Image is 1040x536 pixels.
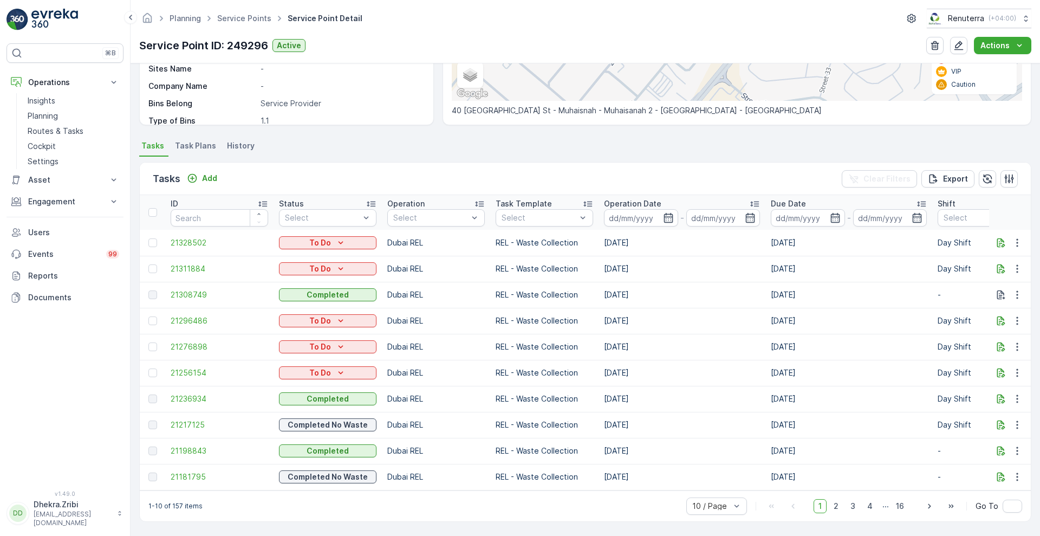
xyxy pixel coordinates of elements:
[6,265,123,287] a: Reports
[454,87,490,101] img: Google
[829,499,843,513] span: 2
[976,501,998,512] span: Go To
[202,173,217,184] p: Add
[171,341,268,352] span: 21276898
[765,282,932,308] td: [DATE]
[279,418,376,431] button: Completed No Waste
[148,81,256,92] p: Company Name
[28,175,102,185] p: Asset
[31,9,78,30] img: logo_light-DOdMpM7g.png
[765,464,932,490] td: [DATE]
[279,366,376,379] button: To Do
[279,314,376,327] button: To Do
[599,360,765,386] td: [DATE]
[382,334,490,360] td: Dubai REL
[393,212,468,223] p: Select
[171,367,268,378] a: 21256154
[863,173,911,184] p: Clear Filters
[771,198,806,209] p: Due Date
[604,198,661,209] p: Operation Date
[6,222,123,243] a: Users
[599,230,765,256] td: [DATE]
[153,171,180,186] p: Tasks
[171,393,268,404] a: 21236934
[28,77,102,88] p: Operations
[944,212,1018,223] p: Select
[175,140,216,151] span: Task Plans
[261,63,422,74] p: -
[141,140,164,151] span: Tasks
[765,438,932,464] td: [DATE]
[599,334,765,360] td: [DATE]
[951,67,961,76] p: VIP
[279,392,376,405] button: Completed
[272,39,305,52] button: Active
[108,250,117,259] p: 99
[490,412,599,438] td: REL - Waste Collection
[452,105,1022,116] p: 40 [GEOGRAPHIC_DATA] St - Muhaisnah - Muhaisanah 2 - [GEOGRAPHIC_DATA] - [GEOGRAPHIC_DATA]
[171,315,268,326] a: 21296486
[148,290,157,299] div: Toggle Row Selected
[6,191,123,212] button: Engagement
[490,386,599,412] td: REL - Waste Collection
[28,227,119,238] p: Users
[148,98,256,109] p: Bins Belong
[989,14,1016,23] p: ( +04:00 )
[951,80,976,89] p: Caution
[882,499,889,513] p: ...
[23,108,123,124] a: Planning
[686,209,760,227] input: dd/mm/yyyy
[148,317,157,325] div: Toggle Row Selected
[279,470,376,483] button: Completed No Waste
[171,445,268,456] a: 21198843
[496,198,552,209] p: Task Template
[34,499,112,510] p: Dhekra.Zribi
[279,340,376,353] button: To Do
[309,237,331,248] p: To Do
[490,256,599,282] td: REL - Waste Collection
[148,238,157,247] div: Toggle Row Selected
[148,447,157,455] div: Toggle Row Selected
[765,386,932,412] td: [DATE]
[765,230,932,256] td: [DATE]
[980,40,1010,51] p: Actions
[974,37,1031,54] button: Actions
[279,444,376,457] button: Completed
[6,72,123,93] button: Operations
[490,360,599,386] td: REL - Waste Collection
[309,263,331,274] p: To Do
[261,81,422,92] p: -
[490,282,599,308] td: REL - Waste Collection
[382,464,490,490] td: Dubai REL
[846,499,860,513] span: 3
[948,13,984,24] p: Renuterra
[490,308,599,334] td: REL - Waste Collection
[382,386,490,412] td: Dubai REL
[139,37,268,54] p: Service Point ID: 249296
[171,472,268,482] a: 21181795
[938,198,955,209] p: Shift
[171,289,268,300] a: 21308749
[148,473,157,481] div: Toggle Row Selected
[6,243,123,265] a: Events99
[279,262,376,275] button: To Do
[171,198,178,209] p: ID
[309,367,331,378] p: To Do
[454,87,490,101] a: Open this area in Google Maps (opens a new window)
[171,419,268,430] a: 21217125
[771,209,845,227] input: dd/mm/yyyy
[28,126,83,137] p: Routes & Tasks
[148,369,157,377] div: Toggle Row Selected
[171,237,268,248] span: 21328502
[862,499,877,513] span: 4
[309,315,331,326] p: To Do
[28,196,102,207] p: Engagement
[599,438,765,464] td: [DATE]
[842,170,917,188] button: Clear Filters
[183,172,222,185] button: Add
[6,169,123,191] button: Asset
